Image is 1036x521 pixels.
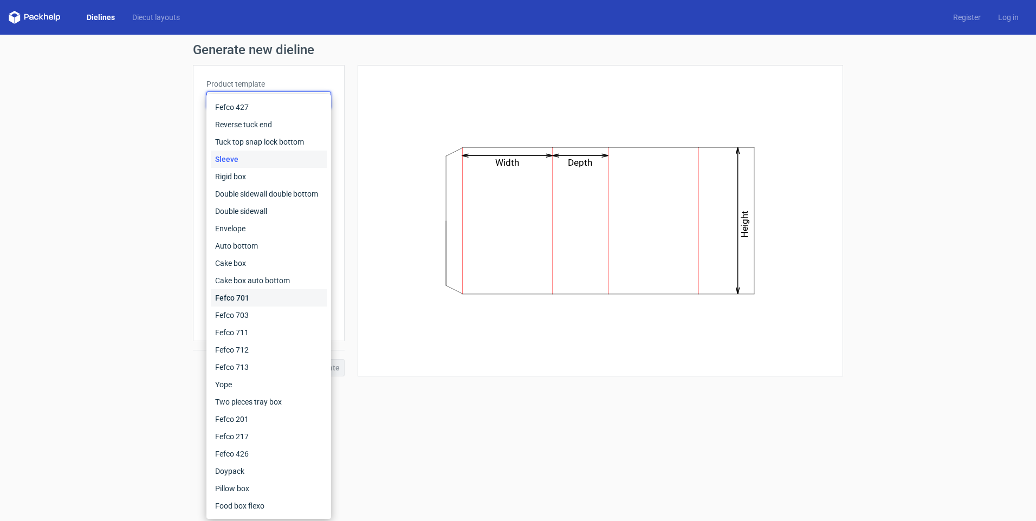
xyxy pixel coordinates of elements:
div: Yope [211,376,327,393]
text: Width [496,157,520,168]
text: Height [740,211,750,238]
a: Dielines [78,12,124,23]
div: Envelope [211,220,327,237]
div: Sleeve [211,151,327,168]
div: Tuck top snap lock bottom [211,133,327,151]
div: Fefco 426 [211,445,327,463]
a: Diecut layouts [124,12,189,23]
div: Fefco 701 [211,289,327,307]
div: Auto bottom [211,237,327,255]
div: Cake box [211,255,327,272]
a: Register [944,12,989,23]
a: Log in [989,12,1027,23]
div: Rigid box [211,168,327,185]
div: Reverse tuck end [211,116,327,133]
div: Doypack [211,463,327,480]
div: Fefco 712 [211,341,327,359]
div: Food box flexo [211,497,327,515]
div: Fefco 217 [211,428,327,445]
text: Depth [568,157,593,168]
label: Product template [206,79,331,89]
div: Fefco 711 [211,324,327,341]
div: Two pieces tray box [211,393,327,411]
div: Cake box auto bottom [211,272,327,289]
div: Double sidewall [211,203,327,220]
div: Fefco 201 [211,411,327,428]
div: Fefco 703 [211,307,327,324]
div: Pillow box [211,480,327,497]
div: Double sidewall double bottom [211,185,327,203]
div: Fefco 713 [211,359,327,376]
h1: Generate new dieline [193,43,843,56]
div: Fefco 427 [211,99,327,116]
